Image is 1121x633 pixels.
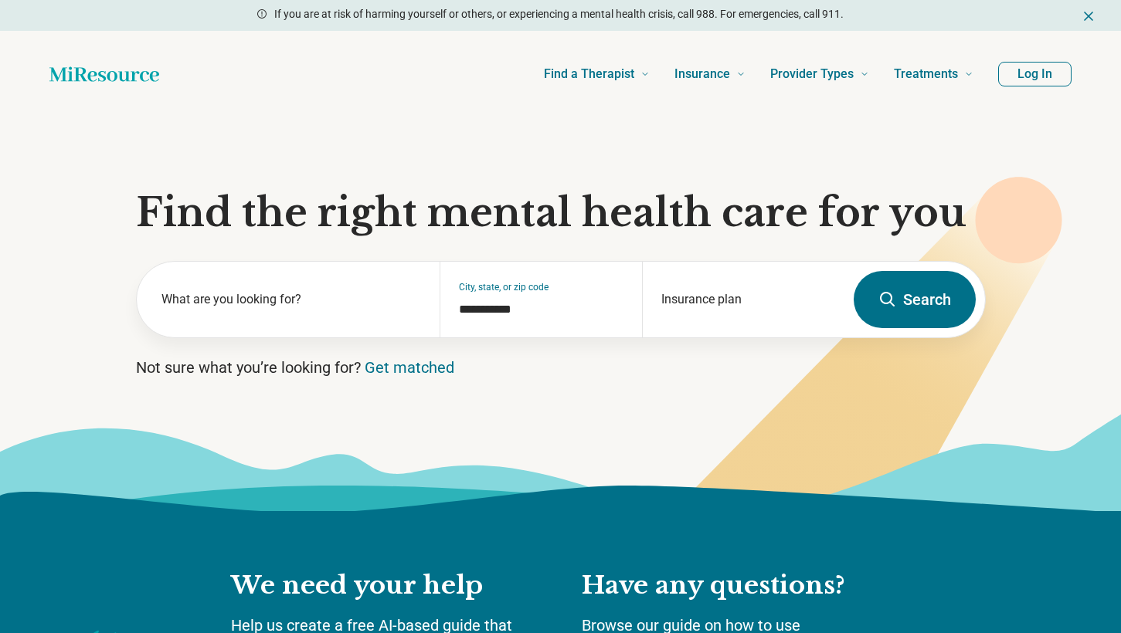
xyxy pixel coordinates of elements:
[894,43,973,105] a: Treatments
[544,63,634,85] span: Find a Therapist
[274,6,844,22] p: If you are at risk of harming yourself or others, or experiencing a mental health crisis, call 98...
[998,62,1072,86] button: Log In
[231,570,551,602] h2: We need your help
[770,43,869,105] a: Provider Types
[136,190,986,236] h1: Find the right mental health care for you
[674,63,730,85] span: Insurance
[365,358,454,377] a: Get matched
[49,59,159,90] a: Home page
[854,271,976,328] button: Search
[582,570,891,602] h2: Have any questions?
[674,43,746,105] a: Insurance
[770,63,854,85] span: Provider Types
[894,63,958,85] span: Treatments
[544,43,650,105] a: Find a Therapist
[1081,6,1096,25] button: Dismiss
[136,357,986,378] p: Not sure what you’re looking for?
[161,290,422,309] label: What are you looking for?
